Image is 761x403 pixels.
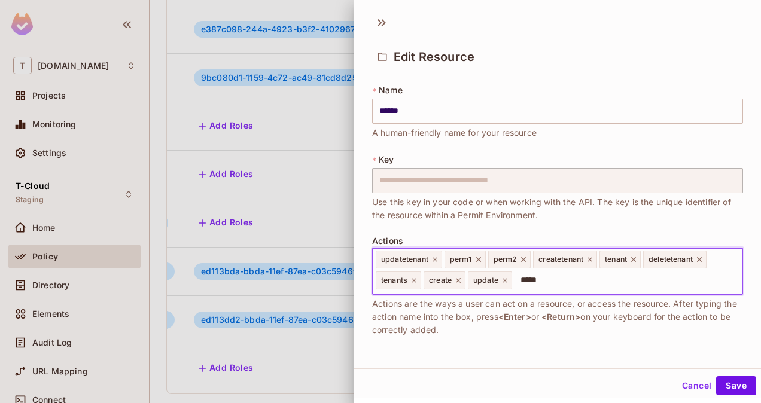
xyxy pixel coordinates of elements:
button: Save [716,376,756,395]
span: A human-friendly name for your resource [372,126,537,139]
span: updatetenant [381,255,428,264]
div: updatetenant [376,251,442,268]
div: perm1 [445,251,486,268]
div: perm2 [488,251,531,268]
span: Name [379,86,403,95]
div: update [468,271,512,289]
span: Actions [372,236,403,246]
span: perm1 [450,255,472,264]
span: <Enter> [498,312,531,322]
span: Actions are the ways a user can act on a resource, or access the resource. After typing the actio... [372,297,743,337]
span: deletetenant [649,255,693,264]
span: createtenant [538,255,583,264]
span: update [473,276,498,285]
span: tenants [381,276,407,285]
span: <Return> [541,312,580,322]
span: create [429,276,452,285]
button: Cancel [677,376,716,395]
div: deletetenant [643,251,707,268]
span: tenant [605,255,627,264]
div: tenant [599,251,641,268]
span: Use this key in your code or when working with the API. The key is the unique identifier of the r... [372,196,743,222]
div: createtenant [533,251,597,268]
div: create [424,271,465,289]
span: Edit Resource [394,50,474,64]
div: tenants [376,271,421,289]
span: Key [379,155,394,164]
span: perm2 [494,255,518,264]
